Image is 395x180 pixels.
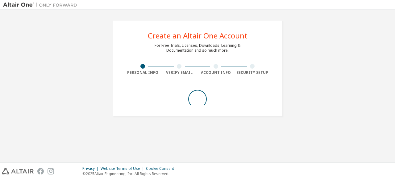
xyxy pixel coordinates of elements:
[2,168,34,174] img: altair_logo.svg
[3,2,80,8] img: Altair One
[101,166,146,171] div: Website Terms of Use
[82,166,101,171] div: Privacy
[197,70,234,75] div: Account Info
[234,70,271,75] div: Security Setup
[155,43,240,53] div: For Free Trials, Licenses, Downloads, Learning & Documentation and so much more.
[48,168,54,174] img: instagram.svg
[148,32,247,39] div: Create an Altair One Account
[146,166,178,171] div: Cookie Consent
[161,70,198,75] div: Verify Email
[124,70,161,75] div: Personal Info
[37,168,44,174] img: facebook.svg
[82,171,178,176] p: © 2025 Altair Engineering, Inc. All Rights Reserved.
